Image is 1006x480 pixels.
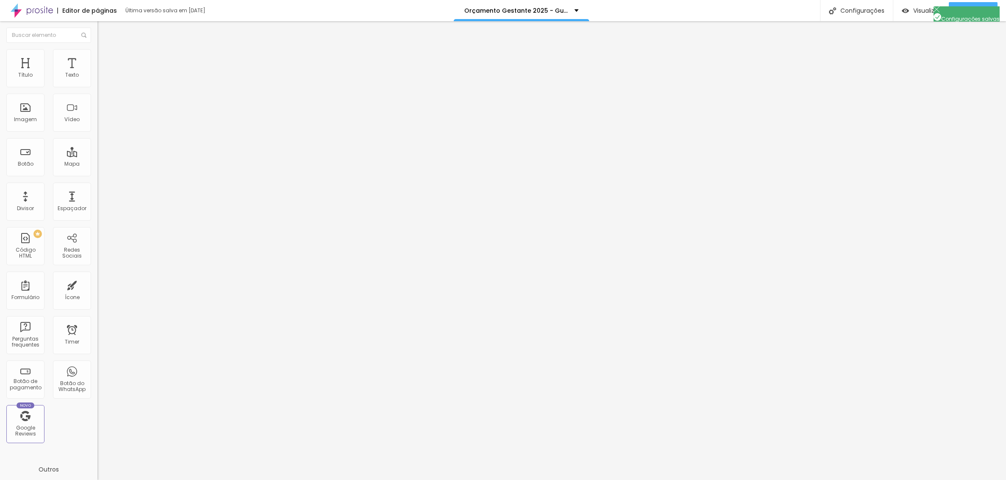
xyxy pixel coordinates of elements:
div: Google Reviews [8,425,42,437]
div: Botão do WhatsApp [55,380,89,393]
div: Editor de páginas [57,8,117,14]
div: Formulário [11,294,39,300]
iframe: Editor [97,21,1006,480]
div: Última versão salva em [DATE] [125,8,223,13]
img: Icone [81,33,86,38]
div: Título [18,72,33,78]
img: Icone [829,7,836,14]
span: Visualizar [913,7,940,14]
div: Divisor [17,205,34,211]
div: Mapa [64,161,80,167]
button: Publicar [949,2,998,19]
div: Ícone [65,294,80,300]
img: Icone [934,6,939,12]
div: Botão de pagamento [8,378,42,391]
p: Orçamento Gestante 2025 - Guia Completo [464,8,568,14]
span: Configurações salvas [934,15,1000,22]
input: Buscar elemento [6,28,91,43]
div: Novo [17,402,35,408]
div: Texto [65,72,79,78]
div: Imagem [14,117,37,122]
div: Espaçador [58,205,86,211]
div: Vídeo [64,117,80,122]
button: Visualizar [893,2,949,19]
div: Perguntas frequentes [8,336,42,348]
img: Icone [934,13,941,21]
div: Botão [18,161,33,167]
div: Redes Sociais [55,247,89,259]
img: view-1.svg [902,7,909,14]
div: Código HTML [8,247,42,259]
div: Timer [65,339,79,345]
